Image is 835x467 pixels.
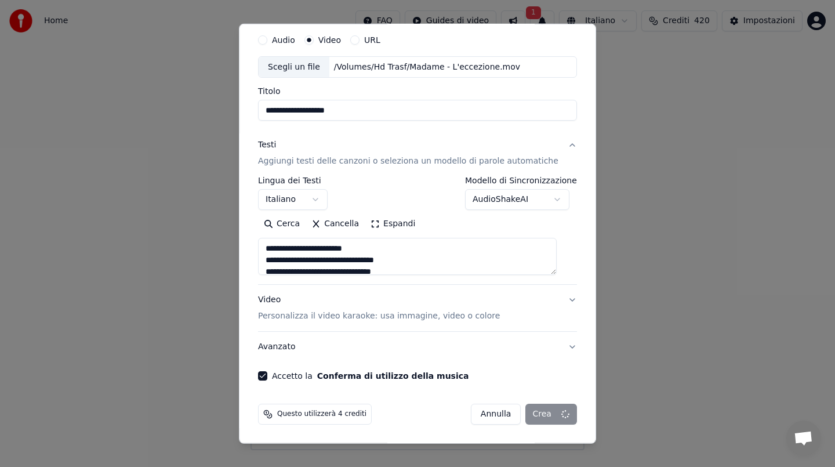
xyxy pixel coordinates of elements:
[277,410,366,419] span: Questo utilizzerà 4 crediti
[258,332,577,362] button: Avanzato
[258,130,577,176] button: TestiAggiungi testi delle canzoni o seleziona un modello di parole automatiche
[465,176,577,184] label: Modello di Sincronizzazione
[258,294,500,322] div: Video
[258,215,306,233] button: Cerca
[258,176,328,184] label: Lingua dei Testi
[329,61,525,73] div: /Volumes/Hd Trasf/Madame - L'eccezione.mov
[258,139,276,151] div: Testi
[258,285,577,331] button: VideoPersonalizza il video karaoke: usa immagine, video o colore
[272,35,295,44] label: Audio
[318,35,341,44] label: Video
[258,87,577,95] label: Titolo
[259,56,329,77] div: Scegli un file
[258,310,500,322] p: Personalizza il video karaoke: usa immagine, video o colore
[272,372,469,380] label: Accetto la
[258,155,558,167] p: Aggiungi testi delle canzoni o seleziona un modello di parole automatiche
[365,215,421,233] button: Espandi
[364,35,380,44] label: URL
[258,176,577,284] div: TestiAggiungi testi delle canzoni o seleziona un modello di parole automatiche
[317,372,469,380] button: Accetto la
[471,404,521,425] button: Annulla
[306,215,365,233] button: Cancella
